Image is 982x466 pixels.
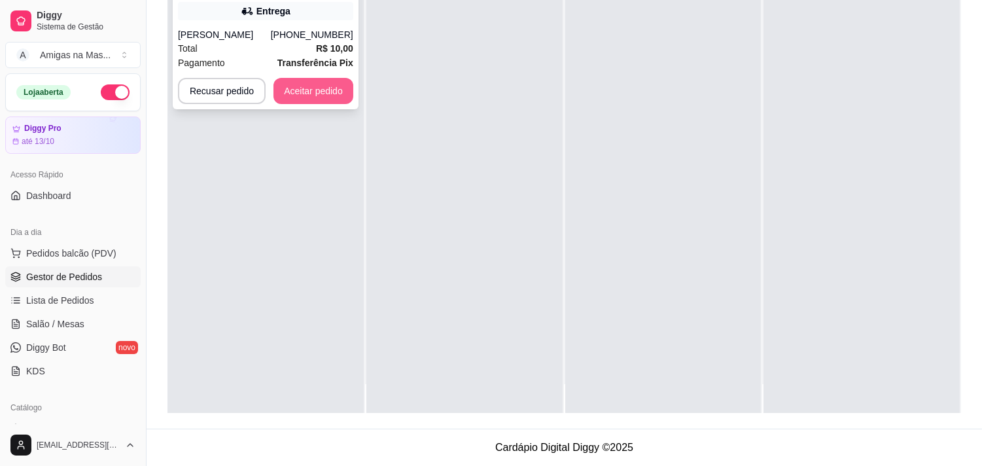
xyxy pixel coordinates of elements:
span: Sistema de Gestão [37,22,135,32]
button: Alterar Status [101,84,130,100]
article: até 13/10 [22,136,54,147]
a: Produtos [5,418,141,439]
span: Diggy Bot [26,341,66,354]
strong: Transferência Pix [277,58,353,68]
span: Gestor de Pedidos [26,270,102,283]
span: Salão / Mesas [26,317,84,331]
button: [EMAIL_ADDRESS][DOMAIN_NAME] [5,429,141,461]
a: KDS [5,361,141,382]
div: Loja aberta [16,85,71,99]
span: A [16,48,29,62]
span: Pedidos balcão (PDV) [26,247,116,260]
a: Dashboard [5,185,141,206]
span: Diggy [37,10,135,22]
button: Select a team [5,42,141,68]
span: Dashboard [26,189,71,202]
article: Diggy Pro [24,124,61,134]
span: Produtos [26,422,63,435]
span: Total [178,41,198,56]
a: Diggy Proaté 13/10 [5,116,141,154]
span: [EMAIL_ADDRESS][DOMAIN_NAME] [37,440,120,450]
button: Pedidos balcão (PDV) [5,243,141,264]
a: Gestor de Pedidos [5,266,141,287]
div: Dia a dia [5,222,141,243]
a: Diggy Botnovo [5,337,141,358]
a: Salão / Mesas [5,314,141,334]
div: [PHONE_NUMBER] [271,28,353,41]
span: Pagamento [178,56,225,70]
footer: Cardápio Digital Diggy © 2025 [147,429,982,466]
span: Lista de Pedidos [26,294,94,307]
div: Amigas na Mas ... [40,48,111,62]
div: Acesso Rápido [5,164,141,185]
div: [PERSON_NAME] [178,28,271,41]
div: Catálogo [5,397,141,418]
span: KDS [26,365,45,378]
a: Lista de Pedidos [5,290,141,311]
strong: R$ 10,00 [316,43,353,54]
button: Recusar pedido [178,78,266,104]
a: DiggySistema de Gestão [5,5,141,37]
button: Aceitar pedido [273,78,353,104]
div: Entrega [256,5,290,18]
